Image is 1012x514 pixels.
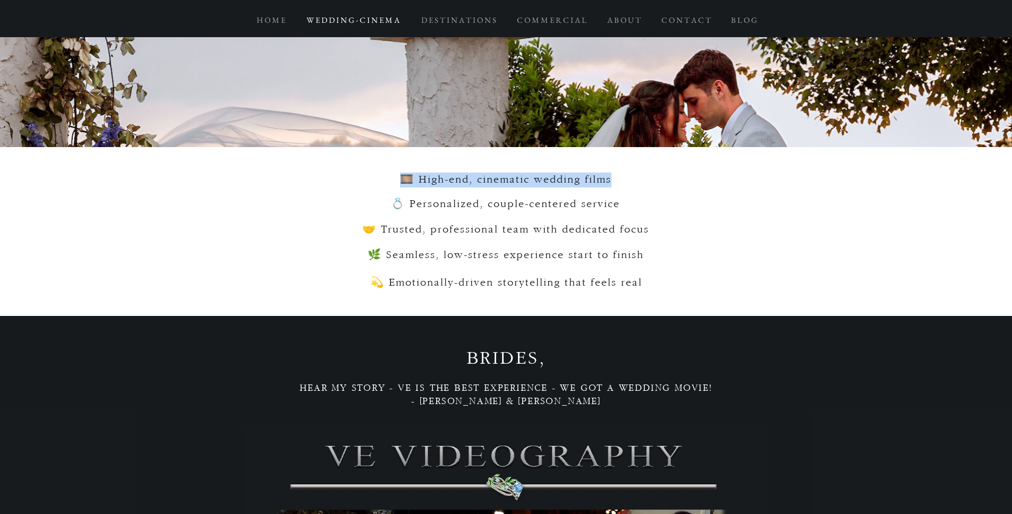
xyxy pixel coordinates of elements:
[370,277,642,288] span: 💫 Emotionally-driven storytelling that feels real
[411,397,601,406] span: - [PERSON_NAME] & [PERSON_NAME]
[597,11,651,30] a: A B O U T
[416,11,501,30] p: D E S T I N A T I O N S
[512,11,592,30] p: C O M M E R C I A L
[301,11,405,30] p: W E D D I N G - C I N E M A
[368,250,644,261] span: 🌿 Seamless, low-stress experience start to finish
[656,11,716,30] p: C O N T A C T
[300,383,712,393] span: HEAR MY STORY - VE IS THE BEST EXPERIENCE - WE GOT A WEDDING MOVIE!
[400,174,611,185] span: 🎞️ High-end, cinematic wedding films
[296,11,410,30] a: W E D D I N G - C I N E M A
[721,11,767,30] a: B L O G
[391,199,620,210] span: 💍 Personalized, couple-centered service
[246,11,767,30] nav: Site
[890,468,1012,514] iframe: Wix Chat
[410,11,507,30] a: D E S T I N A T I O N S
[602,11,646,30] p: A B O U T
[726,11,762,30] p: B L O G
[251,11,291,30] p: H O M E
[362,224,649,235] span: 🤝 Trusted, professional team with dedicated focus
[466,349,546,369] span: BRIDES,
[246,11,296,30] a: H O M E
[651,11,721,30] a: C O N T A C T
[507,11,597,30] a: C O M M E R C I A L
